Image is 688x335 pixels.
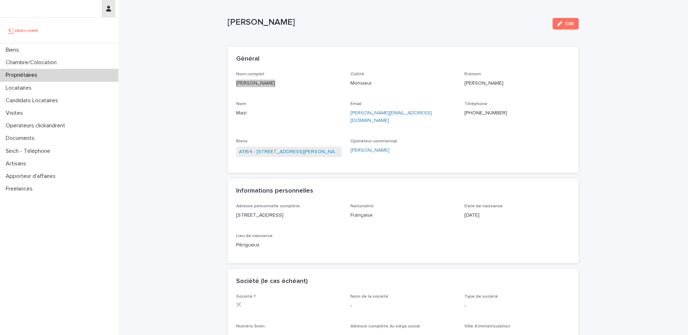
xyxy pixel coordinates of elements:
h2: Société (le cas échéant) [236,278,308,286]
p: Documents [3,135,40,142]
span: Opérateur commercial [350,139,397,143]
span: Biens [236,139,248,143]
p: Sinch - Téléphone [3,148,56,155]
h2: Général [236,55,259,63]
span: Nom complet [236,72,264,76]
span: Edit [565,21,574,26]
span: Société ? [236,294,256,299]
span: Nom [236,102,246,106]
p: Locataires [3,85,37,91]
img: UCB0brd3T0yccxBKYDjQ [6,23,40,38]
p: [DATE] [464,212,570,219]
span: Ville d'immatriculation [464,324,510,329]
a: [PERSON_NAME] [350,147,390,154]
p: Propriétaires [3,72,43,79]
p: Chambre/Colocation [3,59,62,66]
p: - [350,302,456,310]
button: Edit [553,18,579,29]
p: Périgueux [236,241,342,249]
span: Adresse personnelle complète [236,204,300,208]
span: Email [350,102,362,106]
p: [STREET_ADDRESS] [236,212,342,219]
p: [PERSON_NAME] [228,17,547,28]
p: Mazi [236,109,342,117]
p: Freelances [3,185,38,192]
span: Numéro Siren [236,324,265,329]
span: Téléphone [464,102,487,106]
span: Nom de la société [350,294,388,299]
span: Civilité [350,72,364,76]
span: Date de naissance [464,204,503,208]
p: Française [350,212,456,219]
p: Monsieur [350,80,456,87]
span: Lieu de naissance [236,234,273,238]
span: Nationalité [350,204,374,208]
h2: Informations personnelles [236,187,313,195]
p: [PERSON_NAME] [464,80,570,87]
p: [PHONE_NUMBER] [464,109,570,117]
p: Candidats Locataires [3,97,64,104]
p: Apporteur d'affaires [3,173,61,180]
a: [PERSON_NAME][EMAIL_ADDRESS][DOMAIN_NAME] [350,110,432,123]
span: Prénom [464,72,481,76]
span: Type de société [464,294,498,299]
p: - [464,302,570,310]
p: Visites [3,110,29,117]
span: Adresse complète du siège social [350,324,420,329]
a: A1164 - [STREET_ADDRESS][PERSON_NAME] [239,148,339,156]
p: Operateurs clickandrent [3,122,71,129]
p: Biens [3,47,25,53]
p: Artisans [3,160,32,167]
p: [PERSON_NAME] [236,80,342,87]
